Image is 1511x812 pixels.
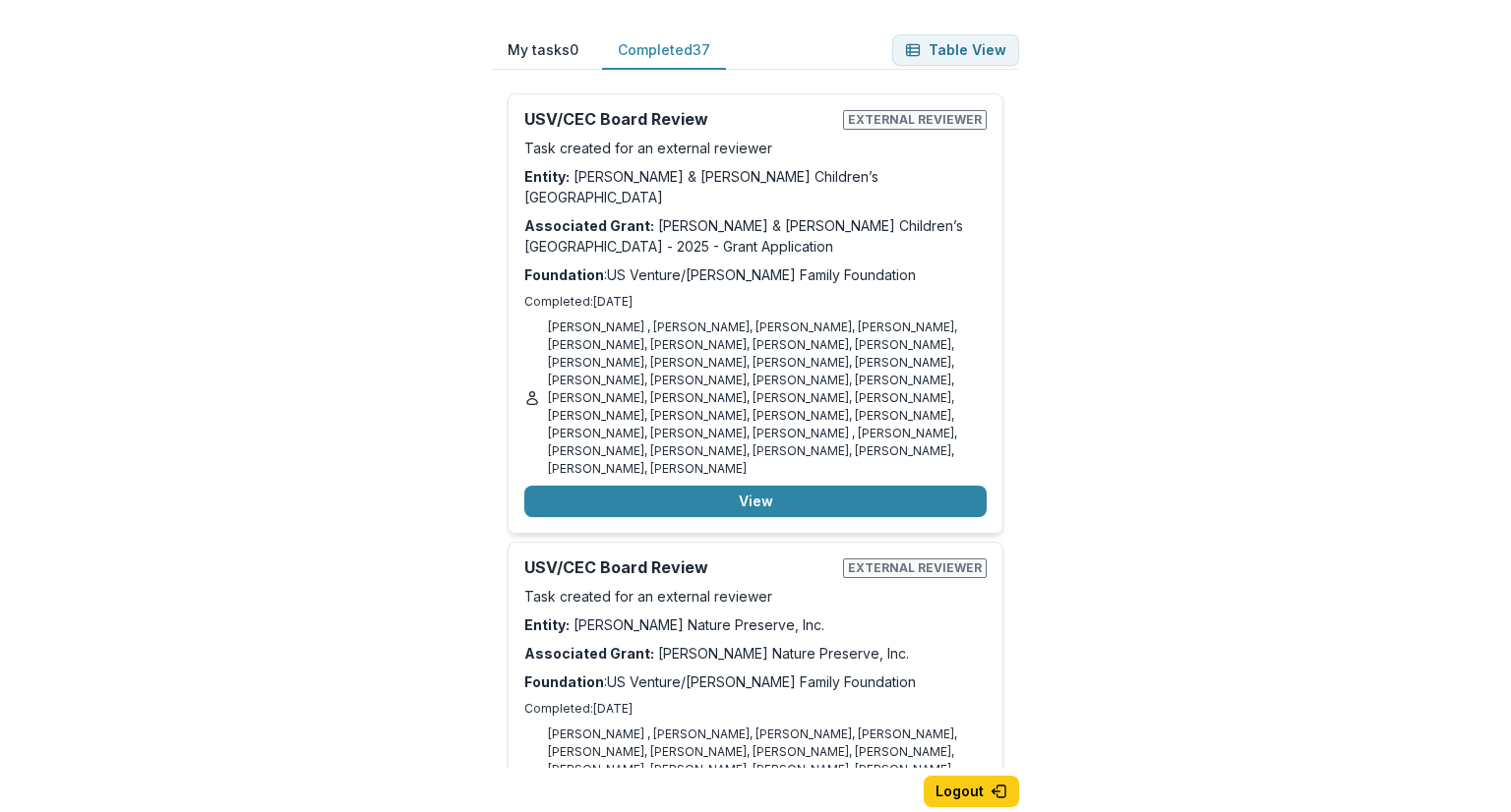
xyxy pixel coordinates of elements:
p: Task created for an external reviewer [524,138,987,158]
p: : US Venture/[PERSON_NAME] Family Foundation [524,671,987,692]
button: Completed 37 [602,31,726,70]
p: : US Venture/[PERSON_NAME] Family Foundation [524,264,987,285]
p: [PERSON_NAME] & [PERSON_NAME] Children’s [GEOGRAPHIC_DATA] [524,166,987,207]
button: Logout [924,776,1019,807]
strong: Associated Grant: [524,645,654,662]
button: My tasks 0 [492,31,594,70]
strong: Entity: [524,616,570,633]
button: Table View [892,34,1019,66]
p: [PERSON_NAME] Nature Preserve, Inc. [524,643,987,664]
h2: USV/CEC Board Review [524,558,835,577]
p: [PERSON_NAME] Nature Preserve, Inc. [524,614,987,635]
p: Completed: [DATE] [524,293,987,311]
strong: Associated Grant: [524,217,654,234]
p: [PERSON_NAME] , [PERSON_NAME], [PERSON_NAME], [PERSON_NAME], [PERSON_NAME], [PERSON_NAME], [PERSO... [548,319,987,478]
strong: Foundation [524,673,604,690]
p: Task created for an external reviewer [524,586,987,607]
h2: USV/CEC Board Review [524,110,835,129]
p: Completed: [DATE] [524,700,987,718]
strong: Entity: [524,168,570,185]
span: External reviewer [843,110,987,130]
strong: Foundation [524,266,604,283]
button: View [524,486,987,517]
p: [PERSON_NAME] & [PERSON_NAME] Children’s [GEOGRAPHIC_DATA] - 2025 - Grant Application [524,215,987,257]
span: External reviewer [843,558,987,578]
